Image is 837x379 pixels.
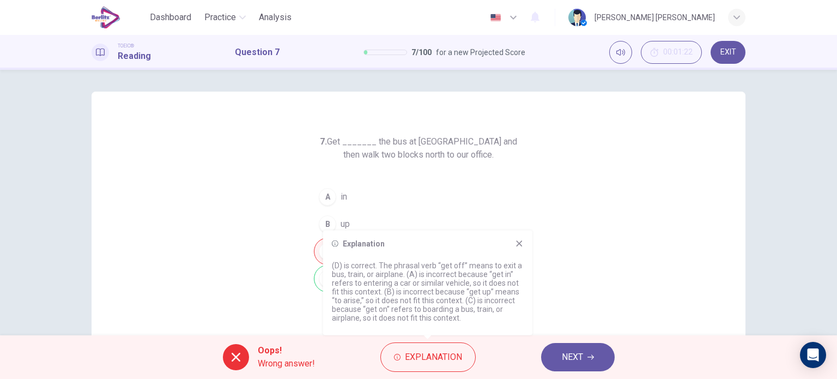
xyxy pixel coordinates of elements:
p: (D) is correct. The phrasal verb “get off” means to exit a bus, train, or airplane. (A) is incorr... [332,261,524,322]
span: EXIT [720,48,736,57]
span: Oops! [258,344,315,357]
h6: Get _______ the bus at [GEOGRAPHIC_DATA] and then walk two blocks north to our office. [314,135,523,161]
span: 7 / 100 [411,46,432,59]
div: Open Intercom Messenger [800,342,826,368]
img: en [489,14,502,22]
div: Mute [609,41,632,64]
strong: 7. [320,136,327,147]
h1: Question 7 [235,46,280,59]
span: for a new Projected Score [436,46,525,59]
span: Analysis [259,11,292,24]
span: 00:01:22 [663,48,693,57]
span: TOEIC® [118,42,134,50]
span: Explanation [405,350,462,365]
h6: Explanation [343,239,385,248]
span: Wrong answer! [258,357,315,370]
img: Profile picture [568,9,586,26]
span: Practice [204,11,236,24]
span: NEXT [562,350,583,365]
img: EduSynch logo [92,7,120,28]
div: Hide [641,41,702,64]
span: Dashboard [150,11,191,24]
div: [PERSON_NAME] [PERSON_NAME] [595,11,715,24]
h1: Reading [118,50,151,63]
